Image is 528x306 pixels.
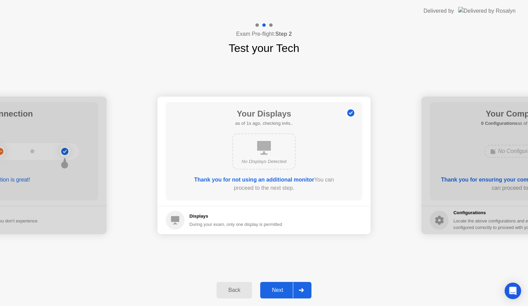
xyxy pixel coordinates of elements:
[262,287,293,293] div: Next
[275,31,292,37] b: Step 2
[458,7,516,15] img: Delivered by Rosalyn
[219,287,250,293] div: Back
[194,177,314,183] b: Thank you for not using an additional monitor
[239,158,289,165] div: No Displays Detected
[236,30,292,38] h4: Exam Pre-flight:
[235,108,293,120] h1: Your Displays
[260,282,311,298] button: Next
[189,221,282,228] div: During your exam, only one display is permitted
[185,176,343,192] div: You can proceed to the next step.
[423,7,454,15] div: Delivered by
[217,282,252,298] button: Back
[505,283,521,299] div: Open Intercom Messenger
[235,120,293,127] h5: as of 1s ago, checking in4s..
[189,213,282,220] h5: Displays
[229,40,299,56] h1: Test your Tech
